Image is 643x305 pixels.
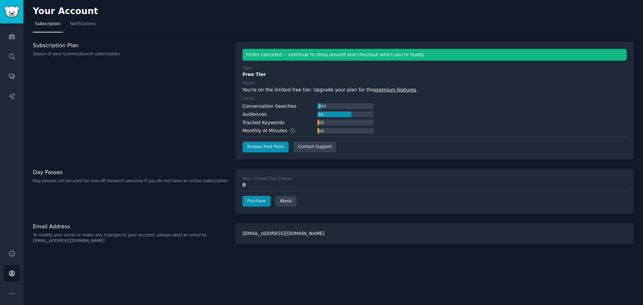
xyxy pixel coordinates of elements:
div: Type [242,65,252,71]
div: You're on the limited free tier. Upgrade your plan for the . [242,86,627,93]
div: Monthly AI Minutes [242,127,302,134]
div: 0 / 0 [317,120,324,126]
p: Status of your GummySearch subscription [33,51,228,57]
a: Subscription [33,19,63,32]
a: About [275,196,297,207]
div: 0 / 0 [317,128,324,134]
div: [EMAIL_ADDRESS][DOMAIN_NAME] [235,223,634,244]
div: Free Tier [242,71,627,78]
div: 3 / 50 [317,103,327,109]
a: Purchase [242,196,271,207]
div: Audiences [242,111,267,118]
a: Notifications [68,19,98,32]
h3: Email Address [33,223,228,230]
p: Day passes can be used for one-off research sessions if you do not have an active subscription [33,178,228,184]
h3: Day Passes [33,169,228,176]
div: About [242,80,255,86]
div: Conversation Searches [242,103,296,110]
span: Subscription [35,21,61,27]
div: Order canceled -- continue to shop around and checkout when you're ready. [242,49,627,61]
span: Notifications [70,21,96,27]
h2: Your Account [33,6,98,17]
h3: Subscription Plan [33,42,228,49]
img: GummySearch logo [4,6,19,18]
div: 3 / 5 [317,111,324,118]
a: premium features [374,87,416,92]
div: Your Unused Day Passes [242,176,292,182]
div: 0 [242,181,627,188]
div: Tracked Keywords [242,119,284,126]
p: To modify your email or make any changes to your account, please send an email to [EMAIL_ADDRESS]... [33,232,228,244]
div: Limits [242,96,255,102]
a: Contact Support [293,142,336,152]
a: Browse Paid Plans [242,142,289,152]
